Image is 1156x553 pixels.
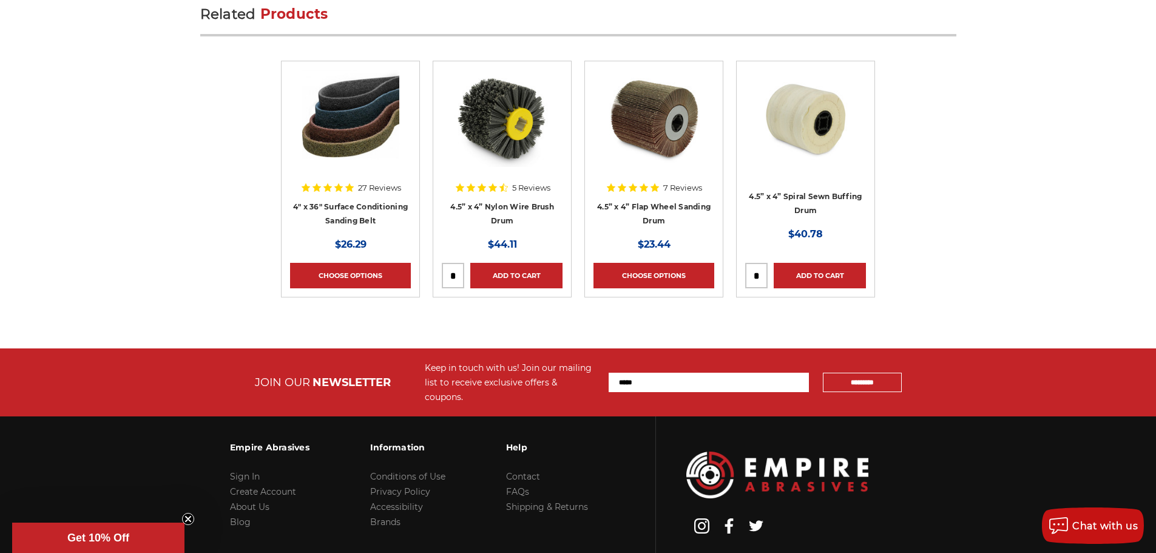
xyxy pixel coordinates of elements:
span: 7 Reviews [663,184,702,192]
a: Privacy Policy [370,486,430,497]
span: Related [200,5,256,22]
h3: Empire Abrasives [230,435,309,460]
img: 4.5 inch x 4 inch flap wheel sanding drum [606,70,703,167]
span: Chat with us [1072,520,1138,532]
a: 4.5 inch x 4 inch Abrasive nylon brush [442,70,563,185]
a: 4.5 inch x 4 inch flap wheel sanding drum [593,70,714,185]
div: Get 10% OffClose teaser [12,523,184,553]
div: Keep in touch with us! Join our mailing list to receive exclusive offers & coupons. [425,361,597,404]
span: NEWSLETTER [313,376,391,389]
a: Accessibility [370,501,423,512]
a: About Us [230,501,269,512]
img: 4"x36" Surface Conditioning Sanding Belts [302,70,399,167]
span: $40.78 [788,228,823,240]
h3: Help [506,435,588,460]
span: 5 Reviews [512,184,550,192]
a: Sign In [230,471,260,482]
a: Brands [370,517,401,528]
a: FAQs [506,486,529,497]
a: 4.5” x 4” Flap Wheel Sanding Drum [597,202,711,225]
a: 4.5” x 4” Spiral Sewn Buffing Drum [749,192,862,215]
a: Add to Cart [470,263,563,288]
a: Create Account [230,486,296,497]
a: Conditions of Use [370,471,445,482]
a: 4.5 Inch Muslin Spiral Sewn Buffing Drum [745,70,866,185]
span: Get 10% Off [67,532,129,544]
span: $23.44 [638,239,671,250]
a: Blog [230,517,251,528]
button: Close teaser [182,513,194,525]
span: 27 Reviews [358,184,401,192]
span: $26.29 [335,239,367,250]
a: Add to Cart [774,263,866,288]
button: Chat with us [1042,507,1144,544]
span: Products [260,5,328,22]
span: $44.11 [488,239,517,250]
a: Choose Options [290,263,411,288]
a: 4"x36" Surface Conditioning Sanding Belts [290,70,411,185]
a: 4.5” x 4” Nylon Wire Brush Drum [450,202,554,225]
img: 4.5 Inch Muslin Spiral Sewn Buffing Drum [757,70,854,167]
a: 4" x 36" Surface Conditioning Sanding Belt [293,202,408,225]
span: JOIN OUR [255,376,310,389]
a: Contact [506,471,540,482]
img: 4.5 inch x 4 inch Abrasive nylon brush [454,70,551,167]
a: Shipping & Returns [506,501,588,512]
a: Choose Options [593,263,714,288]
img: Empire Abrasives Logo Image [686,452,868,498]
h3: Information [370,435,445,460]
